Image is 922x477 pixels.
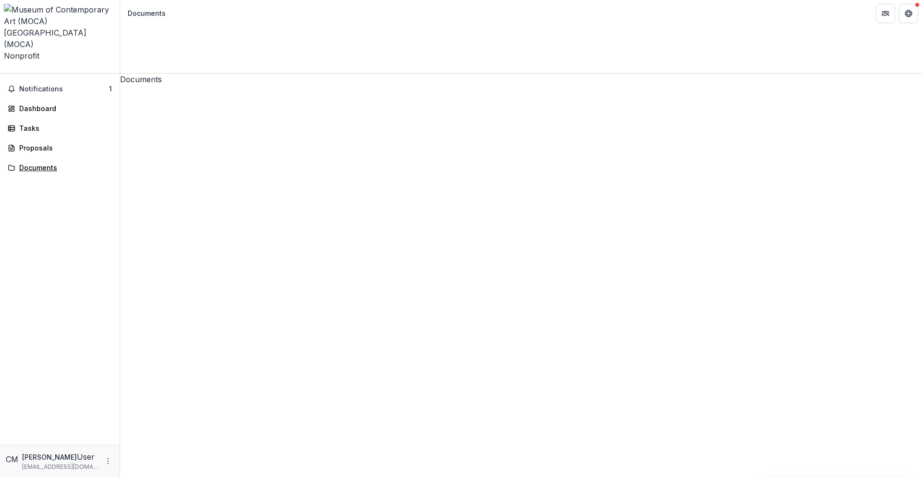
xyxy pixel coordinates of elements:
a: Dashboard [4,100,116,116]
div: Documents [19,163,108,173]
button: Partners [876,4,895,23]
h3: Documents [120,74,922,85]
a: Tasks [4,120,116,136]
span: 1 [109,85,112,93]
p: [PERSON_NAME] [22,452,77,462]
button: More [102,455,114,467]
span: Nonprofit [4,51,39,61]
nav: breadcrumb [124,6,170,20]
div: Catherine Massey [6,453,18,465]
div: Documents [128,8,166,18]
span: Notifications [19,85,109,93]
div: Tasks [19,123,108,133]
p: [EMAIL_ADDRESS][DOMAIN_NAME] [22,463,98,471]
img: Museum of Contemporary Art (MOCA) [4,4,116,27]
div: Dashboard [19,103,108,113]
div: Proposals [19,143,108,153]
button: Get Help [899,4,918,23]
a: Proposals [4,140,116,156]
div: [GEOGRAPHIC_DATA] (MOCA) [4,27,116,50]
button: Notifications1 [4,81,116,97]
a: Documents [4,160,116,176]
p: User [77,451,95,463]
